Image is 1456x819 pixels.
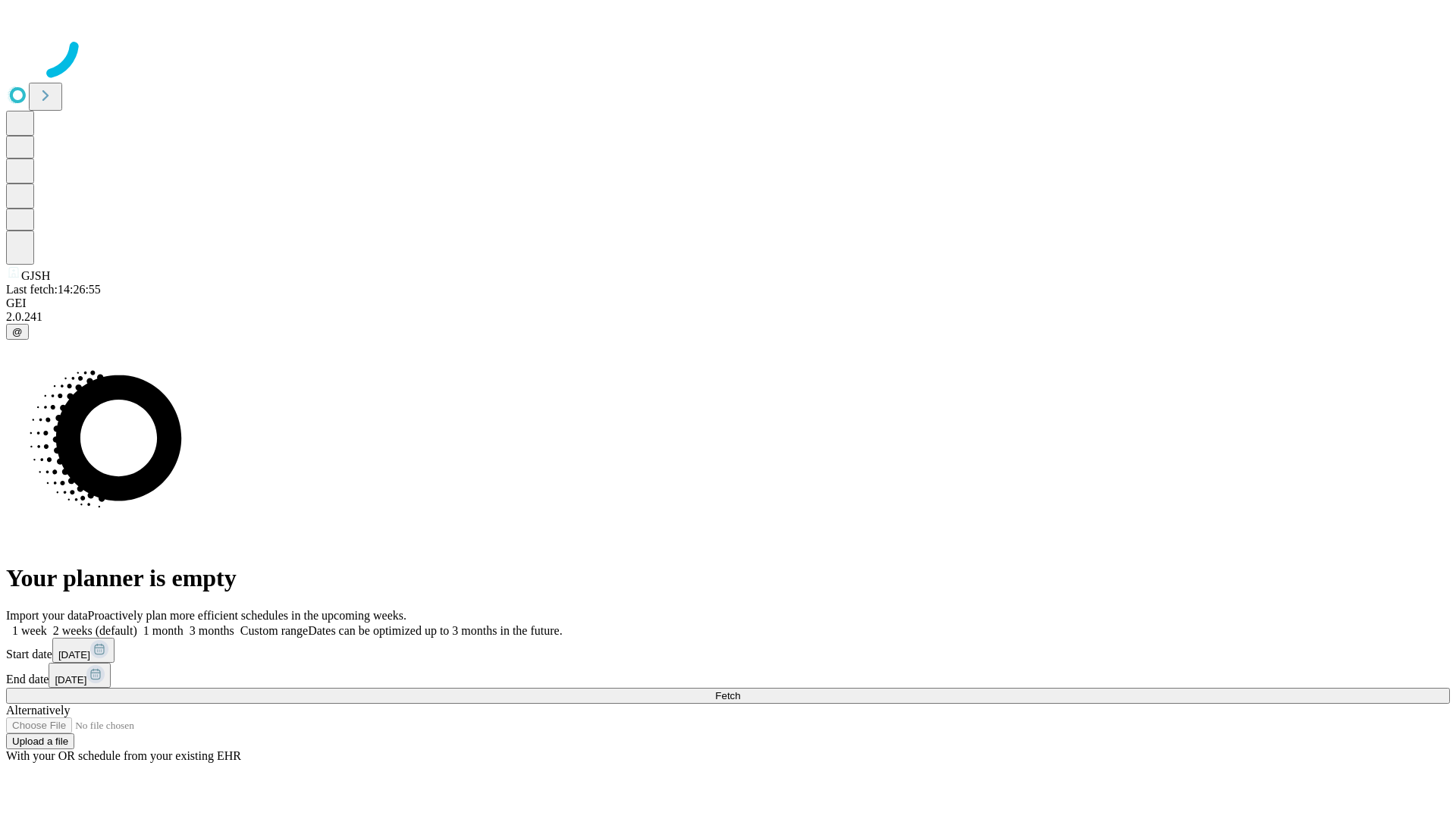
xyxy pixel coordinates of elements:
[6,324,29,340] button: @
[143,624,184,637] span: 1 month
[715,690,740,701] span: Fetch
[53,624,137,637] span: 2 weeks (default)
[6,310,1450,324] div: 2.0.241
[49,663,111,688] button: [DATE]
[6,704,70,717] span: Alternatively
[308,624,562,637] span: Dates can be optimized up to 3 months in the future.
[52,638,115,663] button: [DATE]
[88,609,406,622] span: Proactively plan more efficient schedules in the upcoming weeks.
[6,638,1450,663] div: Start date
[6,297,1450,310] div: GEI
[6,733,74,749] button: Upload a file
[58,649,90,661] span: [DATE]
[55,674,86,686] span: [DATE]
[6,663,1450,688] div: End date
[6,564,1450,592] h1: Your planner is empty
[6,283,101,296] span: Last fetch: 14:26:55
[6,688,1450,704] button: Fetch
[6,749,241,762] span: With your OR schedule from your existing EHR
[6,609,88,622] span: Import your data
[12,624,47,637] span: 1 week
[21,269,50,282] span: GJSH
[240,624,308,637] span: Custom range
[12,326,23,337] span: @
[190,624,234,637] span: 3 months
